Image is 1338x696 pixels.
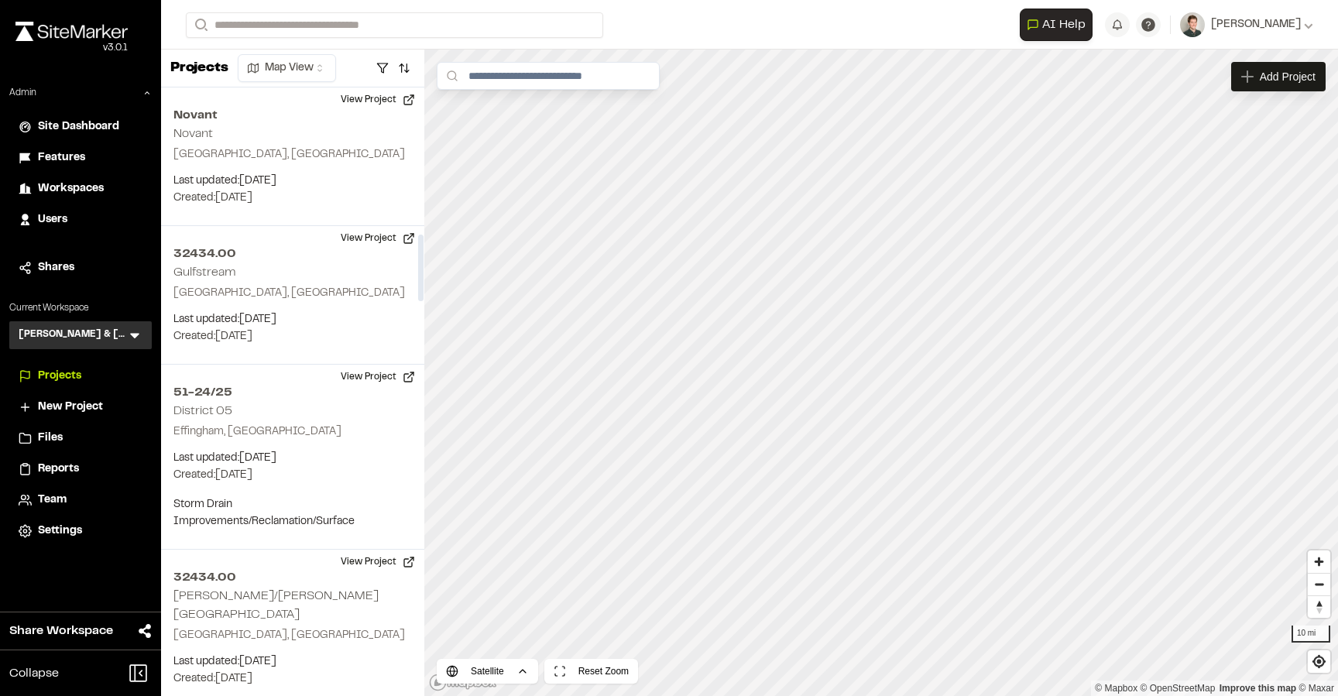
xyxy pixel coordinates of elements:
p: Last updated: [DATE] [173,653,412,670]
p: Storm Drain Improvements/Reclamation/Surface [173,496,412,530]
p: Created: [DATE] [173,190,412,207]
p: Projects [170,58,228,79]
h2: 32434.00 [173,568,412,587]
span: Features [38,149,85,166]
h2: [PERSON_NAME]/[PERSON_NAME][GEOGRAPHIC_DATA] [173,591,379,620]
span: Reports [38,461,79,478]
h2: Novant [173,129,213,139]
a: Workspaces [19,180,142,197]
a: Map feedback [1220,683,1296,694]
span: Workspaces [38,180,104,197]
p: [GEOGRAPHIC_DATA], [GEOGRAPHIC_DATA] [173,285,412,302]
p: Last updated: [DATE] [173,311,412,328]
span: Zoom out [1308,574,1330,595]
button: Open AI Assistant [1020,9,1093,41]
p: Created: [DATE] [173,328,412,345]
img: rebrand.png [15,22,128,41]
span: Site Dashboard [38,118,119,135]
a: Shares [19,259,142,276]
span: Settings [38,523,82,540]
span: Share Workspace [9,622,113,640]
div: 10 mi [1292,626,1330,643]
span: Projects [38,368,81,385]
p: Last updated: [DATE] [173,450,412,467]
p: Created: [DATE] [173,670,412,687]
h2: 51-24/25 [173,383,412,402]
a: Projects [19,368,142,385]
button: Reset Zoom [544,659,638,684]
p: Last updated: [DATE] [173,173,412,190]
a: OpenStreetMap [1141,683,1216,694]
h2: Gulfstream [173,267,236,278]
button: Search [186,12,214,38]
button: [PERSON_NAME] [1180,12,1313,37]
span: Reset bearing to north [1308,596,1330,618]
span: AI Help [1042,15,1086,34]
a: Settings [19,523,142,540]
a: Team [19,492,142,509]
button: Zoom out [1308,573,1330,595]
p: [GEOGRAPHIC_DATA], [GEOGRAPHIC_DATA] [173,627,412,644]
h2: 32434.00 [173,245,412,263]
a: Mapbox [1095,683,1137,694]
p: [GEOGRAPHIC_DATA], [GEOGRAPHIC_DATA] [173,146,412,163]
span: Files [38,430,63,447]
span: Collapse [9,664,59,683]
h2: District 05 [173,406,232,417]
canvas: Map [424,50,1338,696]
img: User [1180,12,1205,37]
a: Maxar [1299,683,1334,694]
a: Mapbox logo [429,674,497,691]
h3: [PERSON_NAME] & [PERSON_NAME] Inc. [19,327,127,343]
a: Users [19,211,142,228]
a: New Project [19,399,142,416]
a: Features [19,149,142,166]
button: Reset bearing to north [1308,595,1330,618]
span: Users [38,211,67,228]
button: View Project [331,226,424,251]
p: Created: [DATE] [173,467,412,484]
a: Reports [19,461,142,478]
p: Current Workspace [9,301,152,315]
div: Open AI Assistant [1020,9,1099,41]
button: Find my location [1308,650,1330,673]
button: View Project [331,550,424,574]
button: View Project [331,87,424,112]
span: Shares [38,259,74,276]
button: Zoom in [1308,550,1330,573]
h2: Novant [173,106,412,125]
span: [PERSON_NAME] [1211,16,1301,33]
button: Satellite [437,659,538,684]
span: Add Project [1260,69,1316,84]
p: Admin [9,86,36,100]
a: Files [19,430,142,447]
button: View Project [331,365,424,389]
p: Effingham, [GEOGRAPHIC_DATA] [173,423,412,441]
span: New Project [38,399,103,416]
div: Oh geez...please don't... [15,41,128,55]
a: Site Dashboard [19,118,142,135]
span: Team [38,492,67,509]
